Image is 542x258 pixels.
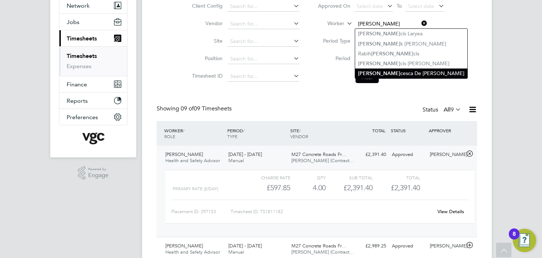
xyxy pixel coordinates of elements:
[372,128,385,133] span: TOTAL
[59,14,127,30] button: Jobs
[190,3,223,9] label: Client Config
[318,3,350,9] label: Approved On
[181,105,194,112] span: 09 of
[59,30,127,46] button: Timesheets
[243,182,290,194] div: £597.85
[291,157,354,164] span: [PERSON_NAME] (Contract…
[228,151,262,157] span: [DATE] - [DATE]
[427,240,465,252] div: [PERSON_NAME]
[67,81,87,88] span: Finance
[59,109,127,125] button: Preferences
[183,128,184,133] span: /
[355,39,467,49] li: k [PERSON_NAME]
[67,97,88,104] span: Reports
[358,60,400,67] b: [PERSON_NAME]
[290,182,326,194] div: 4.00
[88,166,109,172] span: Powered by
[311,20,344,27] label: Worker
[67,35,97,42] span: Timesheets
[165,243,203,249] span: [PERSON_NAME]
[444,106,461,113] label: All
[318,55,350,62] label: Period
[165,157,220,164] span: Health and Safety Advisor
[228,1,299,12] input: Search for...
[157,105,233,113] div: Showing
[164,133,175,139] span: ROLE
[190,73,223,79] label: Timesheet ID
[451,106,454,113] span: 9
[408,3,434,9] span: Select date
[171,206,231,218] div: Placement ID: 297153
[59,133,127,144] a: Go to home page
[67,2,90,9] span: Network
[299,128,301,133] span: /
[291,243,346,249] span: M27 Concrete Roads Fr…
[291,151,346,157] span: M27 Concrete Roads Fr…
[427,149,465,161] div: [PERSON_NAME]
[326,182,373,194] div: £2,391.40
[228,157,244,164] span: Manual
[371,51,413,57] b: [PERSON_NAME]
[228,71,299,82] input: Search for...
[288,124,351,143] div: SITE
[227,133,237,139] span: TYPE
[423,105,463,115] div: Status
[82,133,105,144] img: vgcgroup-logo-retina.png
[358,31,400,37] b: [PERSON_NAME]
[437,208,464,215] a: View Details
[78,166,109,180] a: Powered byEngage
[190,55,223,62] label: Position
[391,183,420,192] span: £2,391.40
[67,52,97,59] a: Timesheets
[190,20,223,27] label: Vendor
[162,124,225,143] div: WORKER
[355,69,467,78] li: cesca De [PERSON_NAME]
[427,124,465,137] div: APPROVER
[389,149,427,161] div: Approved
[67,19,79,26] span: Jobs
[59,76,127,92] button: Finance
[228,243,262,249] span: [DATE] - [DATE]
[225,124,288,143] div: PERIOD
[67,63,91,70] a: Expenses
[513,229,536,252] button: Open Resource Center, 8 new notifications
[228,54,299,64] input: Search for...
[181,105,232,112] span: 09 Timesheets
[356,19,427,29] input: Search for...
[290,133,308,139] span: VENDOR
[355,49,467,59] li: Rabih cis
[165,249,220,255] span: Health and Safety Advisor
[351,240,389,252] div: £2,989.25
[394,1,404,11] span: To
[59,93,127,109] button: Reports
[389,240,427,252] div: Approved
[243,128,244,133] span: /
[373,173,420,182] div: Total
[355,59,467,69] li: cis [PERSON_NAME]
[358,70,400,77] b: [PERSON_NAME]
[59,46,127,76] div: Timesheets
[389,124,427,137] div: STATUS
[318,38,350,44] label: Period Type
[228,19,299,29] input: Search for...
[165,151,203,157] span: [PERSON_NAME]
[228,36,299,47] input: Search for...
[351,149,389,161] div: £2,391.40
[291,249,354,255] span: [PERSON_NAME] (Contract…
[355,29,467,39] li: cis Laryea
[357,3,383,9] span: Select date
[228,249,244,255] span: Manual
[190,38,223,44] label: Site
[512,234,516,243] div: 8
[243,173,290,182] div: Charge rate
[290,173,326,182] div: QTY
[173,186,218,191] span: Primary Rate (£/day)
[358,41,400,47] b: [PERSON_NAME]
[88,172,109,179] span: Engage
[326,173,373,182] div: Sub Total
[67,114,98,121] span: Preferences
[231,206,433,218] div: Timesheet ID: TS1811182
